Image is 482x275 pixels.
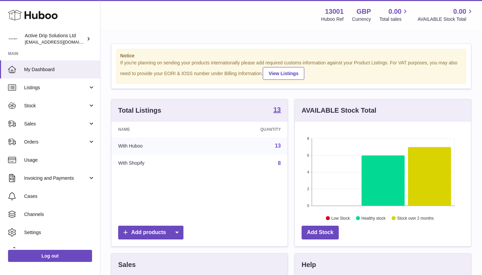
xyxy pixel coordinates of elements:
a: Log out [8,250,92,262]
span: Stock [24,103,88,109]
div: Huboo Ref [321,16,344,22]
text: 6 [307,153,309,157]
text: 4 [307,170,309,174]
div: If you're planning on sending your products internationally please add required customs informati... [120,60,462,80]
span: Listings [24,85,88,91]
text: 2 [307,187,309,191]
span: Returns [24,248,95,254]
text: 0 [307,204,309,208]
text: Stock over 2 months [397,216,433,220]
h3: Help [302,260,316,269]
span: 0.00 [453,7,466,16]
span: Cases [24,193,95,200]
strong: 13001 [325,7,344,16]
div: Active Drip Solutions Ltd [25,33,85,45]
a: 0.00 AVAILABLE Stock Total [417,7,474,22]
a: 13 [273,106,281,114]
span: 0.00 [389,7,402,16]
th: Quantity [207,122,288,137]
strong: Notice [120,53,462,59]
strong: 13 [273,106,281,113]
text: Low Stock [331,216,350,220]
strong: GBP [356,7,371,16]
td: With Huboo [111,137,207,155]
span: My Dashboard [24,66,95,73]
img: info@activedrip.com [8,34,18,44]
a: 8 [278,160,281,166]
span: [EMAIL_ADDRESS][DOMAIN_NAME] [25,39,98,45]
a: View Listings [263,67,304,80]
text: Healthy stock [361,216,386,220]
h3: Sales [118,260,136,269]
span: Total sales [379,16,409,22]
span: Channels [24,211,95,218]
h3: AVAILABLE Stock Total [302,106,376,115]
td: With Shopify [111,155,207,172]
span: Usage [24,157,95,163]
th: Name [111,122,207,137]
a: 0.00 Total sales [379,7,409,22]
div: Currency [352,16,371,22]
span: Sales [24,121,88,127]
a: Add products [118,226,183,239]
span: Settings [24,229,95,236]
a: Add Stock [302,226,339,239]
span: Orders [24,139,88,145]
span: Invoicing and Payments [24,175,88,181]
span: AVAILABLE Stock Total [417,16,474,22]
a: 13 [275,143,281,149]
text: 8 [307,136,309,141]
h3: Total Listings [118,106,161,115]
